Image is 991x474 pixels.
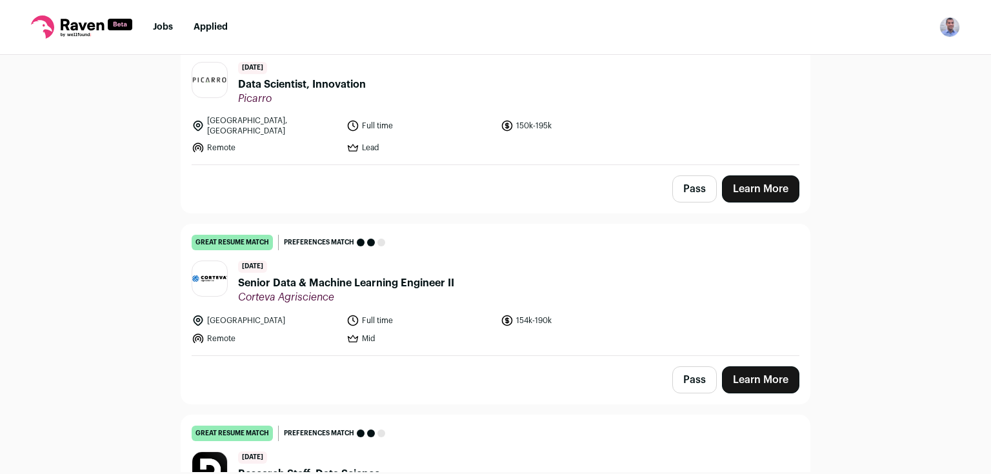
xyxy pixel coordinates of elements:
span: Corteva Agriscience [238,291,454,304]
li: [GEOGRAPHIC_DATA] [192,314,339,327]
li: Lead [346,141,494,154]
button: Pass [672,366,717,393]
a: great resume match Preferences match [DATE] Data Scientist, Innovation Picarro [GEOGRAPHIC_DATA],... [181,26,810,164]
li: Full time [346,314,494,327]
li: [GEOGRAPHIC_DATA], [GEOGRAPHIC_DATA] [192,115,339,136]
div: great resume match [192,235,273,250]
img: 71a365ded024f5ca57c19ee98e134358f8d1e6e5288df204e3d7a606b97ef7d8.jpg [192,275,227,282]
button: Pass [672,175,717,202]
span: Picarro [238,92,366,105]
li: Full time [346,115,494,136]
img: 1b297e82d98421ce42536458e1a4f78522ac0fcf1f22dc5a1a924205202b26b3.jpg [192,77,227,83]
button: Open dropdown [939,17,960,37]
a: Learn More [722,175,799,202]
a: Applied [194,23,228,32]
li: 154k-190k [501,314,648,327]
a: great resume match Preferences match [DATE] Senior Data & Machine Learning Engineer II Corteva Ag... [181,224,810,355]
span: [DATE] [238,261,267,273]
span: [DATE] [238,451,267,464]
div: great resume match [192,426,273,441]
img: 10289794-medium_jpg [939,17,960,37]
a: Learn More [722,366,799,393]
a: Jobs [153,23,173,32]
span: [DATE] [238,62,267,74]
li: Remote [192,141,339,154]
span: Data Scientist, Innovation [238,77,366,92]
span: Preferences match [284,236,354,249]
li: 150k-195k [501,115,648,136]
li: Remote [192,332,339,345]
span: Preferences match [284,427,354,440]
span: Senior Data & Machine Learning Engineer II [238,275,454,291]
li: Mid [346,332,494,345]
